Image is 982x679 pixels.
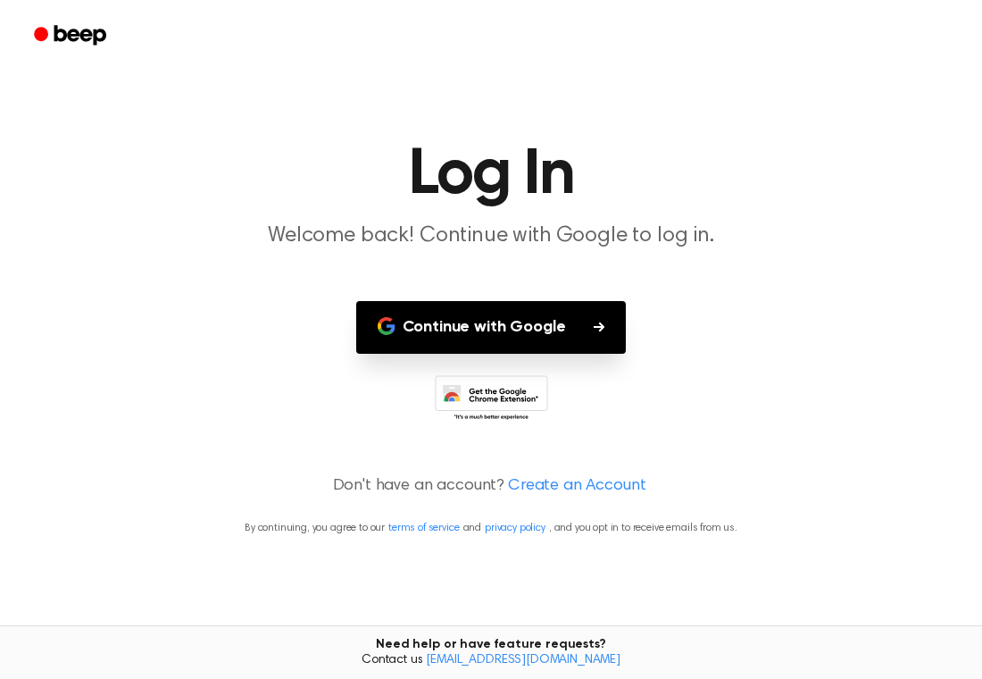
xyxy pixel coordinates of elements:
[21,474,961,499] p: Don't have an account?
[11,653,971,669] span: Contact us
[508,474,645,499] a: Create an Account
[21,19,122,54] a: Beep
[34,143,948,207] h1: Log In
[21,520,961,536] p: By continuing, you agree to our and , and you opt in to receive emails from us.
[356,301,627,354] button: Continue with Google
[148,222,834,251] p: Welcome back! Continue with Google to log in.
[426,654,620,666] a: [EMAIL_ADDRESS][DOMAIN_NAME]
[485,523,545,533] a: privacy policy
[388,523,459,533] a: terms of service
